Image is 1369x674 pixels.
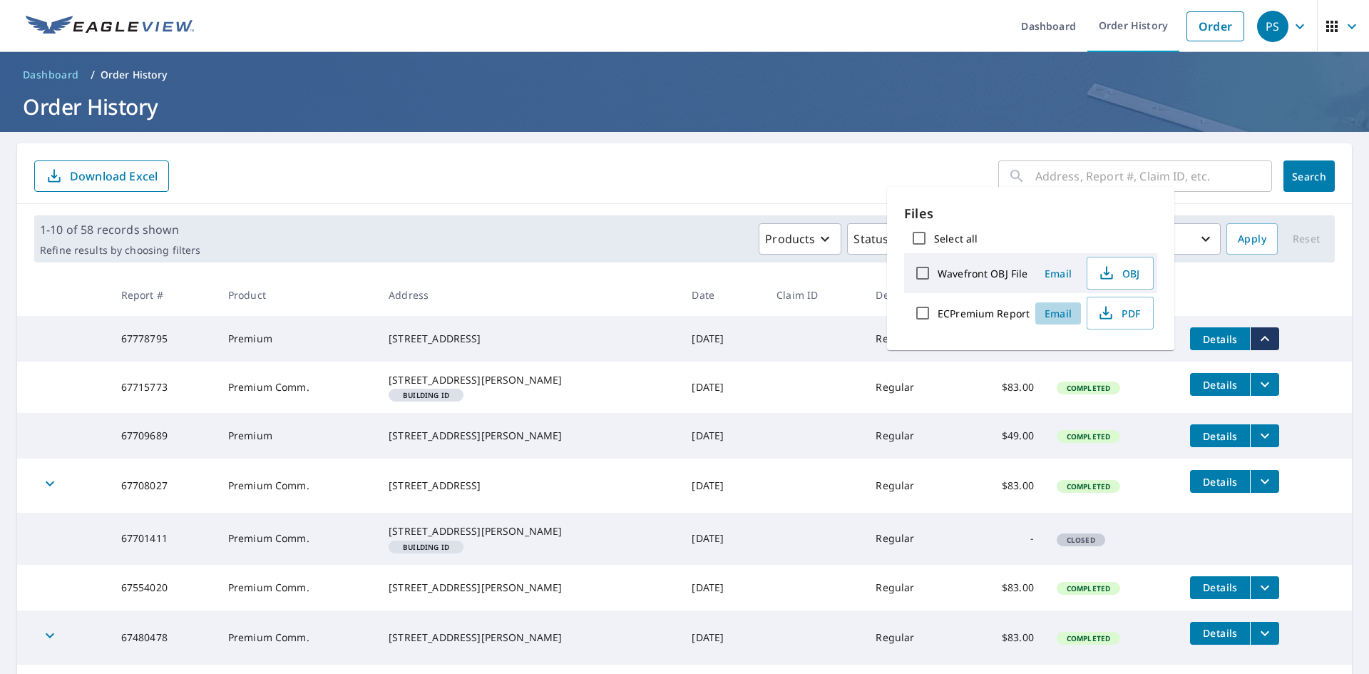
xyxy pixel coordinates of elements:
td: Regular [864,513,960,564]
span: Search [1295,170,1323,183]
nav: breadcrumb [17,63,1352,86]
button: filesDropdownBtn-67709689 [1250,424,1279,447]
td: [DATE] [680,459,765,513]
button: Status [847,223,915,255]
p: Download Excel [70,168,158,184]
p: Refine results by choosing filters [40,244,200,257]
th: Claim ID [765,274,864,316]
button: Email [1035,302,1081,325]
span: Details [1199,475,1241,489]
span: Completed [1058,432,1119,441]
label: Select all [934,232,978,245]
button: filesDropdownBtn-67715773 [1250,373,1279,396]
a: Dashboard [17,63,85,86]
button: detailsBtn-67554020 [1190,576,1250,599]
li: / [91,66,95,83]
span: Completed [1058,583,1119,593]
em: Building ID [403,392,449,399]
td: 67778795 [110,316,217,362]
button: PDF [1087,297,1154,330]
td: 67715773 [110,362,217,413]
span: Completed [1058,383,1119,393]
td: Regular [864,316,960,362]
button: Search [1283,160,1335,192]
td: - [960,513,1045,564]
button: filesDropdownBtn-67708027 [1250,470,1279,493]
button: filesDropdownBtn-67554020 [1250,576,1279,599]
p: Status [853,230,888,247]
td: Premium Comm. [217,611,377,665]
span: Details [1199,378,1241,392]
span: Details [1199,332,1241,346]
td: $83.00 [960,611,1045,665]
button: filesDropdownBtn-67480478 [1250,622,1279,645]
button: detailsBtn-67708027 [1190,470,1250,493]
td: Regular [864,362,960,413]
td: 67480478 [110,611,217,665]
div: PS [1257,11,1288,42]
button: OBJ [1087,257,1154,290]
td: [DATE] [680,513,765,564]
td: $83.00 [960,459,1045,513]
span: Completed [1058,633,1119,643]
th: Product [217,274,377,316]
button: detailsBtn-67480478 [1190,622,1250,645]
td: Regular [864,413,960,459]
td: 67554020 [110,565,217,611]
div: [STREET_ADDRESS][PERSON_NAME] [389,373,669,387]
span: Apply [1238,230,1266,248]
td: Premium Comm. [217,459,377,513]
td: [DATE] [680,362,765,413]
label: Wavefront OBJ File [938,267,1027,280]
td: Regular [864,459,960,513]
button: Email [1035,262,1081,285]
button: detailsBtn-67778795 [1190,327,1250,350]
p: Files [904,204,1157,223]
button: Apply [1226,223,1278,255]
th: Date [680,274,765,316]
span: Completed [1058,481,1119,491]
th: Delivery [864,274,960,316]
td: Premium Comm. [217,513,377,564]
td: Regular [864,611,960,665]
span: Email [1041,267,1075,280]
td: Premium Comm. [217,362,377,413]
button: detailsBtn-67715773 [1190,373,1250,396]
th: Report # [110,274,217,316]
div: [STREET_ADDRESS][PERSON_NAME] [389,429,669,443]
button: Download Excel [34,160,169,192]
span: Details [1199,429,1241,443]
span: PDF [1096,305,1142,322]
span: OBJ [1096,265,1142,282]
div: [STREET_ADDRESS][PERSON_NAME] [389,524,669,538]
td: Premium Comm. [217,565,377,611]
span: Closed [1058,535,1104,545]
td: [DATE] [680,316,765,362]
td: 67709689 [110,413,217,459]
div: [STREET_ADDRESS] [389,479,669,493]
img: EV Logo [26,16,194,37]
p: Order History [101,68,168,82]
td: Premium [217,316,377,362]
th: Address [377,274,680,316]
div: [STREET_ADDRESS] [389,332,669,346]
span: Dashboard [23,68,79,82]
p: Products [765,230,815,247]
td: $83.00 [960,565,1045,611]
label: ECPremium Report [938,307,1030,320]
td: [DATE] [680,611,765,665]
span: Details [1199,626,1241,640]
td: 67701411 [110,513,217,564]
td: [DATE] [680,413,765,459]
em: Building ID [403,543,449,551]
div: [STREET_ADDRESS][PERSON_NAME] [389,581,669,595]
td: $83.00 [960,362,1045,413]
td: Regular [864,565,960,611]
td: 67708027 [110,459,217,513]
td: [DATE] [680,565,765,611]
button: filesDropdownBtn-67778795 [1250,327,1279,350]
span: Email [1041,307,1075,320]
span: Details [1199,581,1241,594]
p: 1-10 of 58 records shown [40,221,200,238]
td: Premium [217,413,377,459]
